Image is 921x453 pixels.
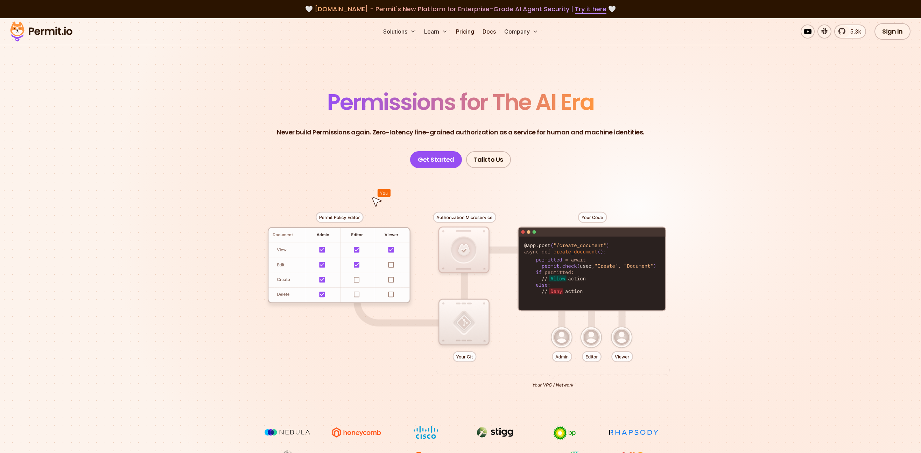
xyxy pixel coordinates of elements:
[575,5,606,14] a: Try it here
[330,426,383,439] img: Honeycomb
[277,127,644,137] p: Never build Permissions again. Zero-latency fine-grained authorization as a service for human and...
[480,25,499,39] a: Docs
[846,27,861,36] span: 5.3k
[469,426,521,439] img: Stigg
[607,426,660,439] img: Rhapsody Health
[17,4,904,14] div: 🤍 🤍
[834,25,866,39] a: 5.3k
[410,151,462,168] a: Get Started
[453,25,477,39] a: Pricing
[538,426,591,440] img: bp
[315,5,606,13] span: [DOMAIN_NAME] - Permit's New Platform for Enterprise-Grade AI Agent Security |
[874,23,911,40] a: Sign In
[421,25,450,39] button: Learn
[7,20,76,43] img: Permit logo
[380,25,419,39] button: Solutions
[400,426,452,439] img: Cisco
[327,86,594,118] span: Permissions for The AI Era
[501,25,541,39] button: Company
[261,426,314,439] img: Nebula
[466,151,511,168] a: Talk to Us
